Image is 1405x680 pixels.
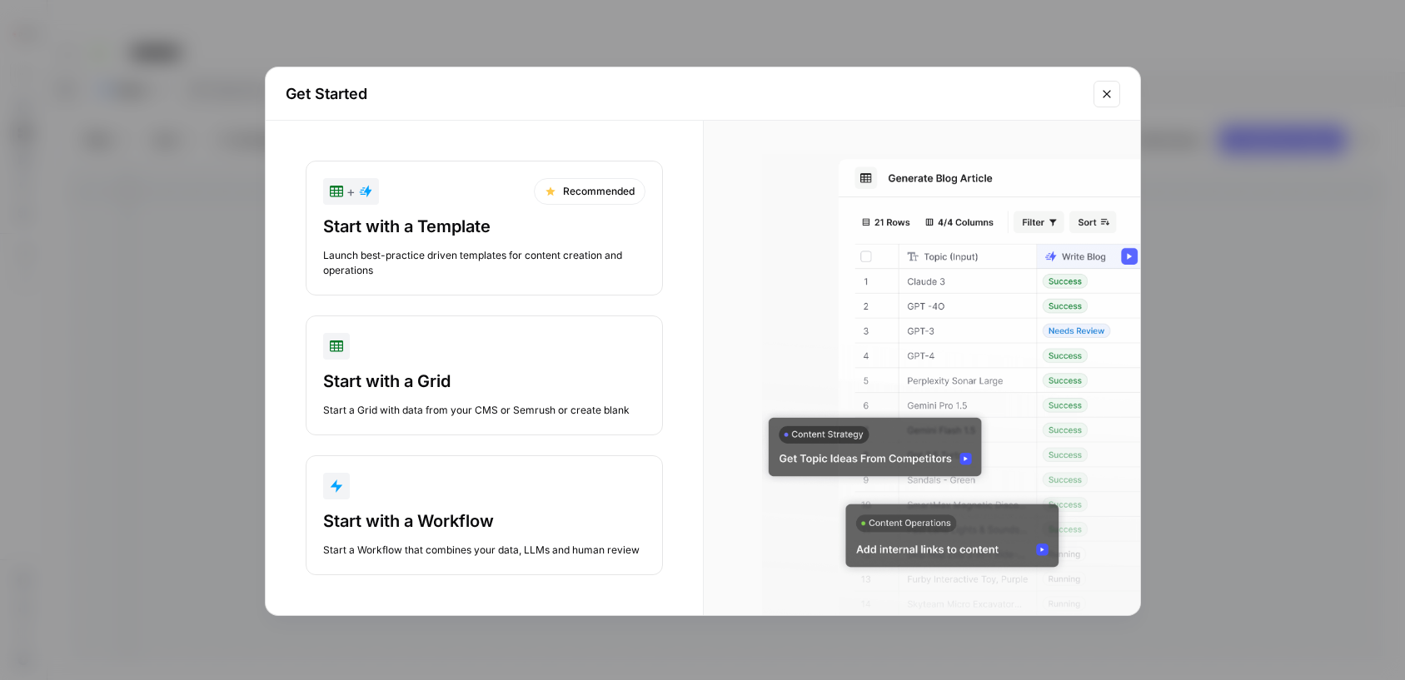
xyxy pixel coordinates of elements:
[1094,81,1120,107] button: Close modal
[323,543,645,558] div: Start a Workflow that combines your data, LLMs and human review
[323,215,645,238] div: Start with a Template
[534,178,645,205] div: Recommended
[330,181,372,201] div: +
[323,403,645,418] div: Start a Grid with data from your CMS or Semrush or create blank
[323,509,645,533] div: Start with a Workflow
[323,248,645,278] div: Launch best-practice driven templates for content creation and operations
[306,315,663,435] button: Start with a GridStart a Grid with data from your CMS or Semrush or create blank
[286,82,1084,106] h2: Get Started
[323,370,645,393] div: Start with a Grid
[306,161,663,295] button: +RecommendedStart with a TemplateLaunch best-practice driven templates for content creation and o...
[306,455,663,575] button: Start with a WorkflowStart a Workflow that combines your data, LLMs and human review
